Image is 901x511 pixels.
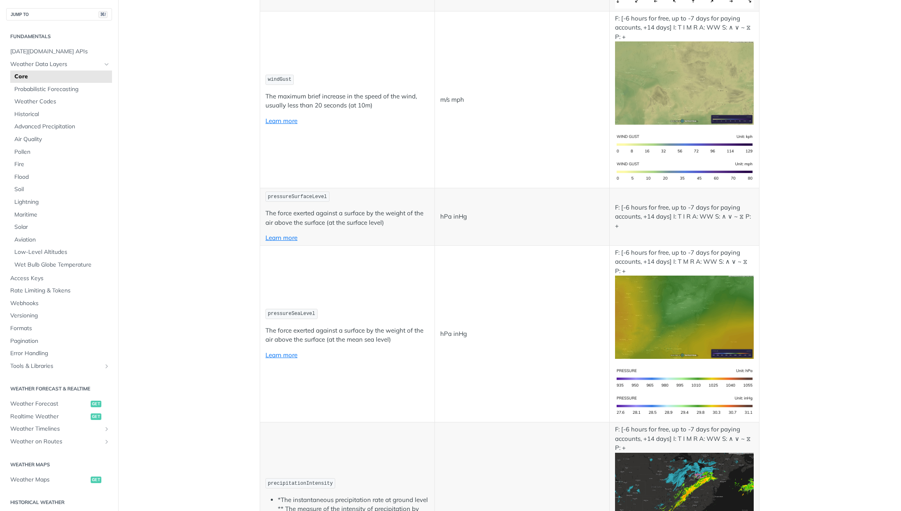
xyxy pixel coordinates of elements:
[10,221,112,233] a: Solar
[103,363,110,370] button: Show subpages for Tools & Libraries
[268,194,327,200] span: pressureSurfaceLevel
[6,436,112,448] a: Weather on RoutesShow subpages for Weather on Routes
[14,248,110,256] span: Low-Level Altitudes
[615,248,754,359] p: F: [-6 hours for free, up to -7 days for paying accounts, +14 days] I: T M R A: WW S: ∧ ∨ ~ ⧖ P: +
[6,297,112,310] a: Webhooks
[268,481,333,486] span: precipitationIntensity
[10,209,112,221] a: Maritime
[615,374,754,382] span: Expand image
[14,148,110,156] span: Pollen
[615,167,754,175] span: Expand image
[14,123,110,131] span: Advanced Precipitation
[10,121,112,133] a: Advanced Precipitation
[6,33,112,40] h2: Fundamentals
[6,385,112,392] h2: Weather Forecast & realtime
[615,401,754,409] span: Expand image
[98,11,107,18] span: ⌘/
[10,146,112,158] a: Pollen
[14,211,110,219] span: Maritime
[10,183,112,196] a: Soil
[10,362,101,370] span: Tools & Libraries
[615,490,754,497] span: Expand image
[10,108,112,121] a: Historical
[10,71,112,83] a: Core
[91,477,101,483] span: get
[10,299,110,308] span: Webhooks
[6,310,112,322] a: Versioning
[10,425,101,433] span: Weather Timelines
[265,326,429,344] p: The force exerted against a surface by the weight of the air above the surface (at the mean sea l...
[14,173,110,181] span: Flood
[10,171,112,183] a: Flood
[103,61,110,68] button: Hide subpages for Weather Data Layers
[6,322,112,335] a: Formats
[10,287,110,295] span: Rate Limiting & Tokens
[6,347,112,360] a: Error Handling
[10,60,101,68] span: Weather Data Layers
[440,329,604,339] p: hPa inHg
[14,236,110,244] span: Aviation
[6,272,112,285] a: Access Keys
[265,234,297,242] a: Learn more
[615,203,754,231] p: F: [-6 hours for free, up to -7 days for paying accounts, +14 days] I: T I R A: WW S: ∧ ∨ ~ ⧖ P: +
[6,499,112,506] h2: Historical Weather
[615,78,754,86] span: Expand image
[6,335,112,347] a: Pagination
[10,246,112,258] a: Low-Level Altitudes
[14,85,110,94] span: Probabilistic Forecasting
[265,92,429,110] p: The maximum brief increase in the speed of the wind, usually less than 20 seconds (at 10m)
[10,400,89,408] span: Weather Forecast
[10,312,110,320] span: Versioning
[10,337,110,345] span: Pagination
[10,234,112,246] a: Aviation
[6,285,112,297] a: Rate Limiting & Tokens
[6,474,112,486] a: Weather Mapsget
[6,8,112,21] button: JUMP TO⌘/
[6,46,112,58] a: [DATE][DOMAIN_NAME] APIs
[14,185,110,194] span: Soil
[10,324,110,333] span: Formats
[10,133,112,146] a: Air Quality
[10,259,112,271] a: Wet Bulb Globe Temperature
[14,73,110,81] span: Core
[10,274,110,283] span: Access Keys
[14,160,110,169] span: Fire
[10,438,101,446] span: Weather on Routes
[14,223,110,231] span: Solar
[265,209,429,227] p: The force exerted against a surface by the weight of the air above the surface (at the surface le...
[440,95,604,105] p: m/s mph
[615,313,754,320] span: Expand image
[265,351,297,359] a: Learn more
[10,158,112,171] a: Fire
[615,140,754,148] span: Expand image
[14,110,110,119] span: Historical
[10,48,110,56] span: [DATE][DOMAIN_NAME] APIs
[6,411,112,423] a: Realtime Weatherget
[91,401,101,407] span: get
[10,196,112,208] a: Lightning
[440,212,604,221] p: hPa inHg
[10,413,89,421] span: Realtime Weather
[10,96,112,108] a: Weather Codes
[14,261,110,269] span: Wet Bulb Globe Temperature
[6,461,112,468] h2: Weather Maps
[10,349,110,358] span: Error Handling
[10,476,89,484] span: Weather Maps
[6,360,112,372] a: Tools & LibrariesShow subpages for Tools & Libraries
[10,83,112,96] a: Probabilistic Forecasting
[6,423,112,435] a: Weather TimelinesShow subpages for Weather Timelines
[91,413,101,420] span: get
[14,98,110,106] span: Weather Codes
[103,426,110,432] button: Show subpages for Weather Timelines
[268,77,292,82] span: windGust
[103,438,110,445] button: Show subpages for Weather on Routes
[615,14,754,125] p: F: [-6 hours for free, up to -7 days for paying accounts, +14 days] I: T I M R A: WW S: ∧ ∨ ~ ⧖ P: +
[265,117,297,125] a: Learn more
[14,198,110,206] span: Lightning
[6,398,112,410] a: Weather Forecastget
[268,311,315,317] span: pressureSeaLevel
[6,58,112,71] a: Weather Data LayersHide subpages for Weather Data Layers
[14,135,110,144] span: Air Quality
